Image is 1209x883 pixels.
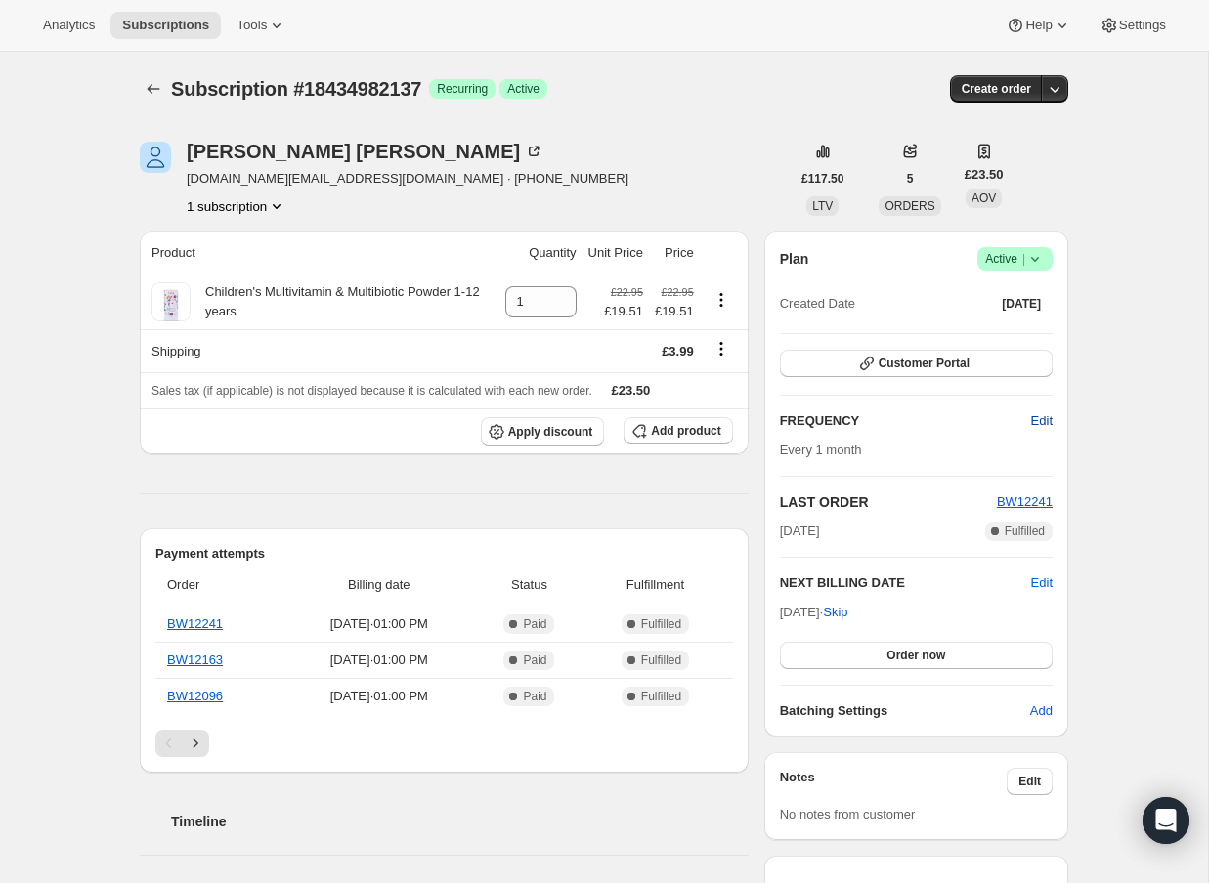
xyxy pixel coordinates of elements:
[151,384,592,398] span: Sales tax (if applicable) is not displayed because it is calculated with each new order.
[780,350,1053,377] button: Customer Portal
[950,75,1043,103] button: Create order
[780,492,997,512] h2: LAST ORDER
[151,282,191,321] img: product img
[155,544,733,564] h2: Payment attempts
[122,18,209,33] span: Subscriptions
[886,648,945,663] span: Order now
[187,196,286,216] button: Product actions
[237,18,267,33] span: Tools
[994,12,1083,39] button: Help
[885,199,934,213] span: ORDERS
[167,689,223,703] a: BW12096
[962,81,1031,97] span: Create order
[706,289,737,311] button: Product actions
[801,171,843,187] span: £117.50
[612,383,651,398] span: £23.50
[649,231,700,274] th: Price
[1025,18,1052,33] span: Help
[985,249,1045,269] span: Active
[289,687,469,706] span: [DATE] · 01:00 PM
[780,768,1008,795] h3: Notes
[167,616,223,631] a: BW12241
[1019,405,1064,437] button: Edit
[182,730,209,757] button: Next
[1007,768,1053,795] button: Edit
[811,597,859,628] button: Skip
[289,575,469,595] span: Billing date
[641,616,681,632] span: Fulfilled
[507,81,540,97] span: Active
[1018,695,1064,727] button: Add
[1031,411,1053,431] span: Edit
[1031,573,1053,593] button: Edit
[604,302,643,321] span: £19.51
[780,605,848,619] span: [DATE] ·
[155,564,283,607] th: Order
[780,642,1053,669] button: Order now
[1143,797,1189,844] div: Open Intercom Messenger
[523,689,546,704] span: Paid
[641,652,681,668] span: Fulfilled
[997,494,1053,509] a: BW12241
[965,165,1004,185] span: £23.50
[140,231,499,274] th: Product
[780,411,1031,431] h2: FREQUENCY
[907,171,914,187] span: 5
[167,652,223,667] a: BW12163
[812,199,833,213] span: LTV
[1018,774,1041,789] span: Edit
[187,142,543,161] div: [PERSON_NAME] [PERSON_NAME]
[997,492,1053,512] button: BW12241
[655,302,694,321] span: £19.51
[1119,18,1166,33] span: Settings
[662,344,694,358] span: £3.99
[171,78,421,100] span: Subscription #18434982137
[1002,296,1041,312] span: [DATE]
[589,575,720,595] span: Fulfillment
[187,169,628,189] span: [DOMAIN_NAME][EMAIL_ADDRESS][DOMAIN_NAME] · [PHONE_NUMBER]
[611,286,643,298] small: £22.95
[651,423,720,439] span: Add product
[225,12,298,39] button: Tools
[43,18,95,33] span: Analytics
[641,689,681,704] span: Fulfilled
[523,652,546,668] span: Paid
[140,329,499,372] th: Shipping
[895,165,926,192] button: 5
[780,807,916,821] span: No notes from customer
[972,191,996,205] span: AOV
[481,575,579,595] span: Status
[110,12,221,39] button: Subscriptions
[1088,12,1178,39] button: Settings
[583,231,649,274] th: Unit Price
[289,614,469,634] span: [DATE] · 01:00 PM
[1022,251,1025,267] span: |
[1005,524,1045,539] span: Fulfilled
[706,338,737,359] button: Shipping actions
[990,290,1053,317] button: [DATE]
[171,812,749,831] h2: Timeline
[481,417,605,446] button: Apply discount
[879,356,970,371] span: Customer Portal
[823,603,847,622] span: Skip
[662,286,694,298] small: £22.95
[780,573,1031,593] h2: NEXT BILLING DATE
[437,81,488,97] span: Recurring
[508,424,593,440] span: Apply discount
[499,231,583,274] th: Quantity
[1030,701,1053,721] span: Add
[155,730,733,757] nav: Pagination
[780,442,862,457] span: Every 1 month
[624,417,732,444] button: Add product
[140,142,171,173] span: Stephanie Mcnees
[523,616,546,632] span: Paid
[780,701,1030,721] h6: Batching Settings
[780,249,809,269] h2: Plan
[191,282,494,321] div: Children's Multivitamin & Multibiotic Powder 1-12 years
[140,75,167,103] button: Subscriptions
[780,522,820,541] span: [DATE]
[289,651,469,670] span: [DATE] · 01:00 PM
[780,294,855,314] span: Created Date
